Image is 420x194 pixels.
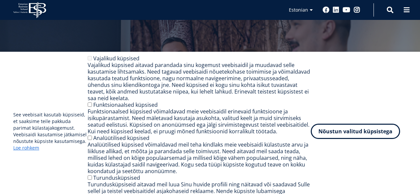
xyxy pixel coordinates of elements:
button: Nõustun valitud küpsistega [311,124,400,139]
a: Instagram [354,7,360,13]
div: Vajalikud küpsised aitavad parandada sinu kogemust veebisaidil ja muudavad selle kasutamise lihts... [88,62,311,101]
a: Loe rohkem [13,145,39,151]
a: Facebook [323,7,329,13]
label: Vajalikud küpsised [93,55,139,62]
a: Linkedin [333,7,339,13]
div: Funktsionaalsed küpsised võimaldavad meie veebisaidil erinevaid funktsioone ja isikupärastamist. ... [88,108,311,135]
div: Analüütilised küpsised võimaldavad meil teha kindlaks meie veebisaidi külastuste arvu ja liikluse... [88,141,311,174]
a: Youtube [343,7,350,13]
label: Turundusküpsised [93,174,140,181]
p: See veebisait kasutab küpsiseid, et saaksime teile pakkuda parimat külastajakogemust. Veebisaidi ... [13,111,88,151]
label: Analüütilised küpsised [93,134,149,142]
label: Funktsionaalsed küpsised [93,101,158,108]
